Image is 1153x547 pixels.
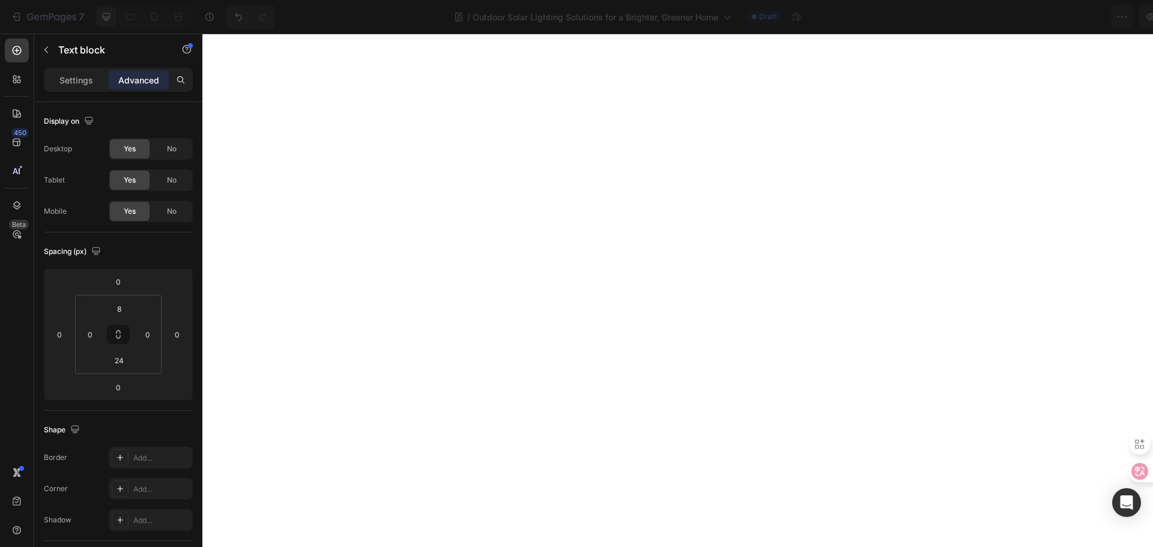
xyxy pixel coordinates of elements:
[44,175,65,186] div: Tablet
[167,206,177,217] span: No
[44,144,72,154] div: Desktop
[124,144,136,154] span: Yes
[168,325,186,343] input: 0
[106,273,130,291] input: 0
[59,74,93,86] p: Settings
[44,483,68,494] div: Corner
[202,34,1153,547] iframe: Design area
[107,300,131,318] input: 8px
[167,175,177,186] span: No
[107,351,131,369] input: 24px
[58,43,160,57] p: Text block
[1039,12,1059,22] span: Save
[44,244,103,260] div: Spacing (px)
[44,113,96,130] div: Display on
[1029,5,1068,29] button: Save
[139,325,157,343] input: 0px
[5,5,89,29] button: 7
[44,422,82,438] div: Shape
[11,128,29,138] div: 450
[473,11,718,23] span: Outdoor Solar Lighting Solutions for a Brighter, Greener Home
[1083,11,1113,23] div: Publish
[44,452,67,463] div: Border
[133,453,190,464] div: Add...
[44,206,67,217] div: Mobile
[167,144,177,154] span: No
[79,10,84,24] p: 7
[759,11,777,22] span: Draft
[50,325,68,343] input: 0
[1073,5,1124,29] button: Publish
[133,484,190,495] div: Add...
[106,378,130,396] input: 0
[133,515,190,526] div: Add...
[1112,488,1141,517] div: Open Intercom Messenger
[118,74,159,86] p: Advanced
[124,206,136,217] span: Yes
[124,175,136,186] span: Yes
[9,220,29,229] div: Beta
[467,11,470,23] span: /
[81,325,99,343] input: 0px
[44,515,71,525] div: Shadow
[226,5,275,29] div: Undo/Redo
